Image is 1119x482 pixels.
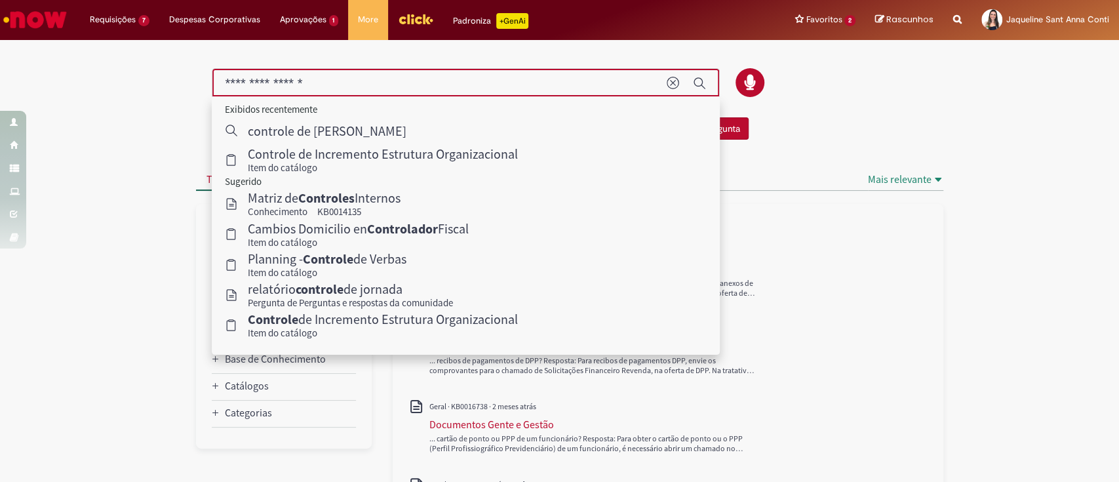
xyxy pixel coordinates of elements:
[90,13,136,26] span: Requisições
[844,15,855,26] span: 2
[1,7,69,33] img: ServiceNow
[886,13,933,26] span: Rascunhos
[453,13,528,29] div: Padroniza
[169,13,260,26] span: Despesas Corporativas
[806,13,842,26] span: Favoritos
[875,14,933,26] a: Rascunhos
[358,13,378,26] span: More
[398,9,433,29] img: click_logo_yellow_360x200.png
[1006,14,1109,25] span: Jaqueline Sant Anna Conti
[138,15,149,26] span: 7
[496,13,528,29] p: +GenAi
[329,15,339,26] span: 1
[280,13,326,26] span: Aprovações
